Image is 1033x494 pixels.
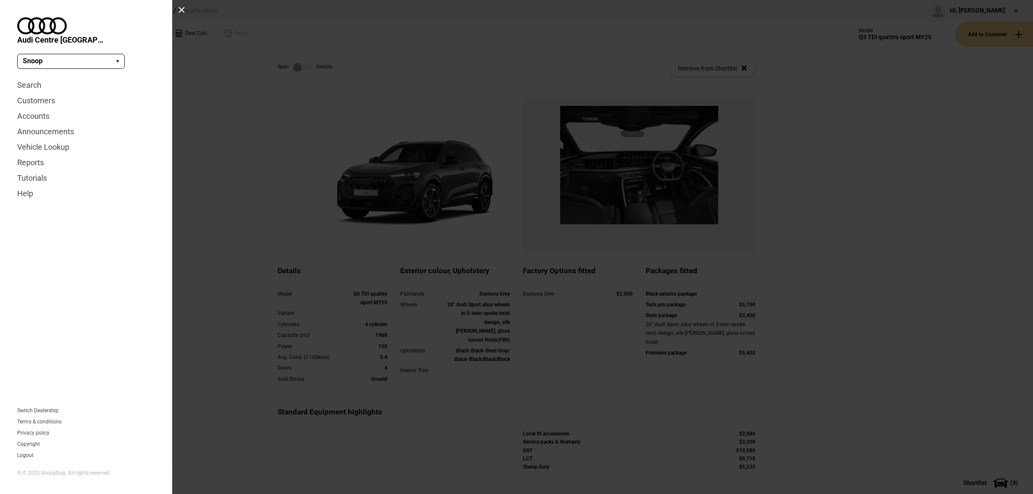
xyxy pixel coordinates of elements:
a: Terms & conditions [17,419,62,424]
a: Switch Dealership [17,408,59,413]
span: Snoop [23,56,43,66]
a: Privacy policy [17,430,49,435]
div: © © 2025 SnoopDog. All rights reserved. [17,469,155,477]
img: audi.png [17,17,67,34]
a: Vehicle Lookup [17,139,155,155]
span: Audi Centre [GEOGRAPHIC_DATA] [17,34,103,45]
a: Help [17,186,155,201]
a: Copyright [17,442,40,447]
a: Reports [17,155,155,170]
a: Customers [17,93,155,108]
a: Announcements [17,124,155,139]
button: Logout [17,453,34,458]
a: Accounts [17,108,155,124]
a: Search [17,77,155,93]
a: Tutorials [17,170,155,186]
